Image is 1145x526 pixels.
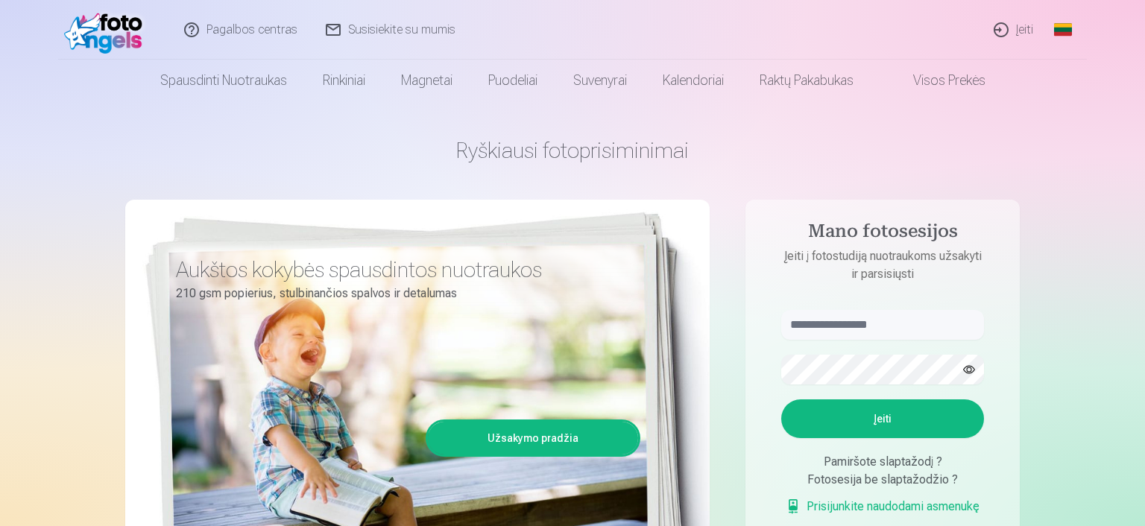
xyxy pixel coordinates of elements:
img: /fa2 [64,6,150,54]
h3: Aukštos kokybės spausdintos nuotraukos [176,256,629,283]
p: 210 gsm popierius, stulbinančios spalvos ir detalumas [176,283,629,304]
a: Užsakymo pradžia [428,422,638,454]
h4: Mano fotosesijos [766,221,999,247]
a: Kalendoriai [645,60,742,101]
a: Visos prekės [871,60,1003,101]
a: Rinkiniai [305,60,383,101]
div: Pamiršote slaptažodį ? [781,453,984,471]
a: Prisijunkite naudodami asmenukę [786,498,980,516]
h1: Ryškiausi fotoprisiminimai [125,137,1020,164]
a: Raktų pakabukas [742,60,871,101]
p: Įeiti į fotostudiją nuotraukoms užsakyti ir parsisiųsti [766,247,999,283]
a: Magnetai [383,60,470,101]
button: Įeiti [781,399,984,438]
a: Spausdinti nuotraukas [142,60,305,101]
a: Suvenyrai [555,60,645,101]
a: Puodeliai [470,60,555,101]
div: Fotosesija be slaptažodžio ? [781,471,984,489]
